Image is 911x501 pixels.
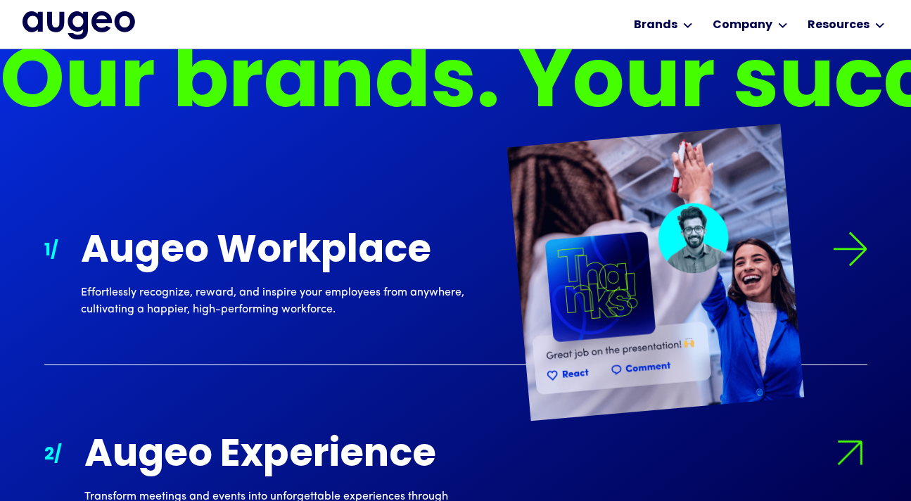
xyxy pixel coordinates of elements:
[824,428,874,478] img: Arrow symbol in bright green pointing right to indicate an active link.
[808,17,869,34] div: Resources
[713,17,772,34] div: Company
[81,284,486,318] div: Effortlessly recognize, reward, and inspire your employees from anywhere, cultivating a happier, ...
[832,232,867,267] img: Arrow symbol in bright green pointing right to indicate an active link.
[634,17,677,34] div: Brands
[44,196,867,365] a: 1/Arrow symbol in bright green pointing right to indicate an active link.Augeo WorkplaceEffortles...
[51,239,58,264] div: /
[23,11,135,41] a: home
[44,239,51,264] div: 1
[54,443,62,468] div: /
[84,436,490,477] div: Augeo Experience
[81,232,486,273] div: Augeo Workplace
[44,443,54,468] div: 2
